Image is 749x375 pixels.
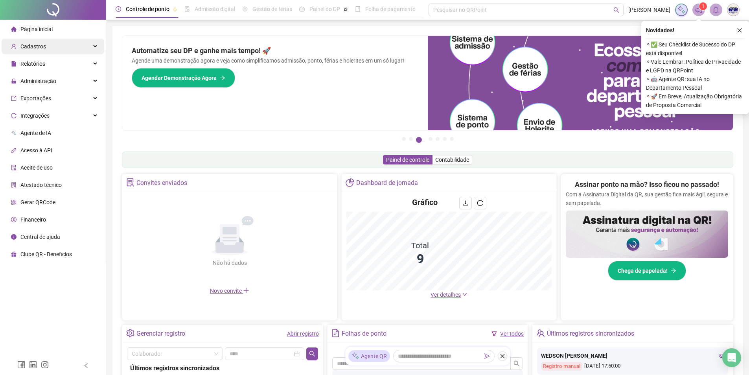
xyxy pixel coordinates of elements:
span: Relatórios [20,61,45,67]
div: Convites enviados [136,176,187,190]
p: Agende uma demonstração agora e veja como simplificamos admissão, ponto, férias e holerites em um... [132,56,418,65]
button: 1 [402,137,406,141]
span: solution [11,182,17,188]
span: setting [126,329,134,337]
img: banner%2F02c71560-61a6-44d4-94b9-c8ab97240462.png [566,211,728,258]
div: Registro manual [541,362,582,371]
span: home [11,26,17,32]
h2: Assinar ponto na mão? Isso ficou no passado! [575,179,719,190]
span: notification [695,6,702,13]
span: sun [242,6,248,12]
sup: 1 [699,2,707,10]
span: instagram [41,361,49,369]
span: book [355,6,361,12]
span: 1 [702,4,705,9]
span: Acesso à API [20,147,52,153]
span: Ver detalhes [431,292,461,298]
span: Controle de ponto [126,6,169,12]
span: close [737,28,742,33]
div: Dashboard de jornada [356,176,418,190]
span: search [613,7,619,13]
button: Agendar Demonstração Agora [132,68,235,88]
a: Ver todos [500,331,524,337]
span: search [513,360,520,367]
span: linkedin [29,361,37,369]
span: facebook [17,361,25,369]
span: file-done [184,6,190,12]
h4: Gráfico [412,197,438,208]
span: Painel do DP [309,6,340,12]
img: 75125 [727,4,739,16]
button: 2 [409,137,413,141]
span: ⚬ ✅ Seu Checklist de Sucesso do DP está disponível [646,40,744,57]
span: plus [243,287,249,294]
img: banner%2Fd57e337e-a0d3-4837-9615-f134fc33a8e6.png [428,36,733,130]
span: search [309,351,315,357]
span: file-text [331,329,340,337]
span: clock-circle [116,6,121,12]
span: Novidades ! [646,26,674,35]
span: Chega de papelada! [618,266,668,275]
span: Exportações [20,95,51,102]
span: Aceite de uso [20,164,53,171]
button: Chega de papelada! [608,261,686,281]
span: api [11,148,17,153]
span: Agendar Demonstração Agora [142,74,217,82]
img: sparkle-icon.fc2bf0ac1784a2077858766a79e2daf3.svg [351,352,359,360]
span: Agente de IA [20,130,51,136]
span: Financeiro [20,216,46,223]
span: export [11,96,17,101]
span: arrow-right [220,75,225,81]
span: ⚬ Vale Lembrar: Política de Privacidade e LGPD na QRPoint [646,57,744,75]
span: ⚬ 🚀 Em Breve, Atualização Obrigatória de Proposta Comercial [646,92,744,109]
div: Últimos registros sincronizados [547,327,634,340]
span: Cadastros [20,43,46,50]
button: 4 [429,137,432,141]
span: info-circle [11,234,17,240]
span: Gerar QRCode [20,199,55,205]
a: Abrir registro [287,331,319,337]
span: download [462,200,469,206]
div: Gerenciar registro [136,327,185,340]
div: Últimos registros sincronizados [130,363,315,373]
div: [DATE] 17:50:00 [541,362,724,371]
span: Painel de controle [386,157,429,163]
span: file [11,61,17,67]
span: team [536,329,545,337]
a: Ver detalhes down [431,292,467,298]
span: lock [11,78,17,84]
div: WEDSON [PERSON_NAME] [541,351,724,360]
div: Agente QR [348,350,390,362]
div: Não há dados [193,259,266,267]
span: Contabilidade [435,157,469,163]
span: pie-chart [346,178,354,187]
span: solution [126,178,134,187]
span: eye [719,353,724,358]
span: Gestão de férias [252,6,292,12]
span: Novo convite [210,288,249,294]
span: Integrações [20,113,50,119]
span: close [500,353,505,359]
span: Admissão digital [195,6,235,12]
span: pushpin [343,7,348,12]
span: Central de ajuda [20,234,60,240]
span: filter [491,331,497,336]
button: 3 [416,137,422,143]
span: gift [11,251,17,257]
span: Atestado técnico [20,182,62,188]
div: Open Intercom Messenger [722,348,741,367]
span: Clube QR - Beneficios [20,251,72,257]
span: left [83,363,89,368]
span: qrcode [11,200,17,205]
button: 5 [436,137,440,141]
p: Com a Assinatura Digital da QR, sua gestão fica mais ágil, segura e sem papelada. [566,190,728,207]
span: reload [477,200,483,206]
span: send [484,353,490,359]
span: audit [11,165,17,170]
span: Folha de pagamento [365,6,416,12]
span: arrow-right [671,268,676,273]
button: 6 [443,137,447,141]
img: sparkle-icon.fc2bf0ac1784a2077858766a79e2daf3.svg [677,6,686,14]
span: Página inicial [20,26,53,32]
span: pushpin [173,7,177,12]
